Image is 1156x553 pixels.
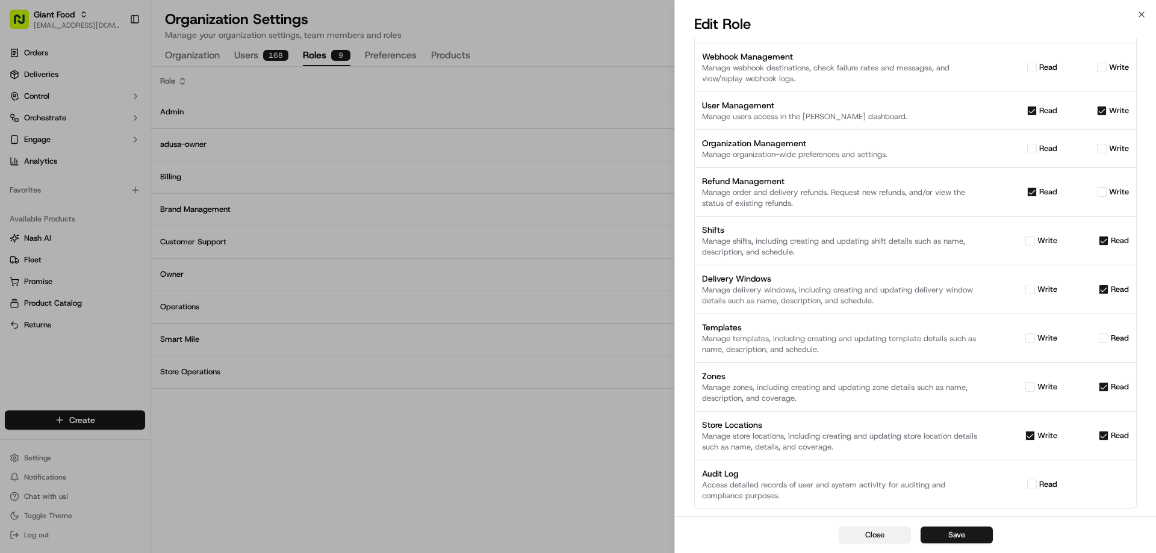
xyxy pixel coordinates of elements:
h2: Edit Role [694,14,1137,34]
label: read [1039,479,1057,490]
div: Start new chat [41,115,197,127]
span: API Documentation [114,175,193,187]
label: write [1037,284,1057,295]
div: Templates [702,321,983,333]
label: write [1109,143,1129,154]
div: We're available if you need us! [41,127,152,137]
span: Knowledge Base [24,175,92,187]
div: Manage users access in the [PERSON_NAME] dashboard. [702,111,983,122]
div: Organization Management [702,137,983,149]
div: Manage shifts, including creating and updating shift details such as name, description, and sched... [702,236,983,258]
div: Store Locations [702,419,983,431]
button: Start new chat [205,119,219,133]
div: Manage templates, including creating and updating template details such as name, description, and... [702,333,983,355]
label: write [1037,235,1057,246]
div: Refund Management [702,175,983,187]
button: Close [839,527,911,543]
a: 📗Knowledge Base [7,170,97,191]
label: read [1039,143,1057,154]
label: write [1109,187,1129,197]
a: 💻API Documentation [97,170,198,191]
img: Nash [12,12,36,36]
label: read [1039,105,1057,116]
div: Manage store locations, including creating and updating store location details such as name, deta... [702,431,983,453]
label: read [1039,62,1057,73]
div: Manage zones, including creating and updating zone details such as name, description, and coverage. [702,382,983,404]
p: Welcome 👋 [12,48,219,67]
label: read [1111,333,1129,344]
label: read [1111,382,1129,392]
button: Save [921,527,993,543]
a: Powered byPylon [85,203,146,213]
img: 1736555255976-a54dd68f-1ca7-489b-9aae-adbdc363a1c4 [12,115,34,137]
div: Manage delivery windows, including creating and updating delivery window details such as name, de... [702,285,983,306]
div: 📗 [12,176,22,185]
span: Pylon [120,204,146,213]
label: read [1111,430,1129,441]
div: Zones [702,370,983,382]
div: 💻 [102,176,111,185]
div: Delivery Windows [702,273,983,285]
div: Audit Log [702,468,983,480]
div: Manage order and delivery refunds. Request new refunds, and/or view the status of existing refunds. [702,187,983,209]
label: read [1111,284,1129,295]
label: read [1039,187,1057,197]
div: User Management [702,99,983,111]
input: Got a question? Start typing here... [31,78,217,90]
label: read [1111,235,1129,246]
div: Manage organization-wide preferences and settings. [702,149,983,160]
div: Access detailed records of user and system activity for auditing and compliance purposes. [702,480,983,501]
label: write [1037,430,1057,441]
label: write [1109,62,1129,73]
label: write [1037,333,1057,344]
label: write [1037,382,1057,392]
div: Manage webhook destinations, check failure rates and messages, and view/replay webhook logs. [702,63,983,84]
div: Webhook Management [702,51,983,63]
div: Shifts [702,224,983,236]
label: write [1109,105,1129,116]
